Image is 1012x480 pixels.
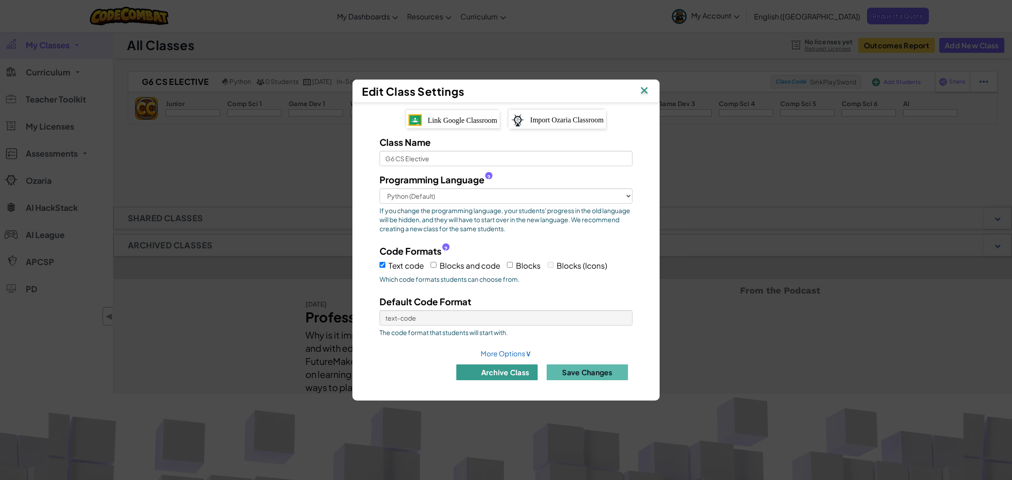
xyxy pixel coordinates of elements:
[507,262,513,268] input: Blocks
[379,262,385,268] input: Text code
[481,349,531,358] a: More Options
[431,262,436,268] input: Blocks and code
[379,206,632,233] span: If you change the programming language, your students' progress in the old language will be hidde...
[547,364,628,380] button: Save Changes
[428,117,497,124] span: Link Google Classroom
[440,261,500,270] span: Blocks and code
[444,245,448,252] span: ?
[389,261,424,270] span: Text code
[525,348,531,358] span: ∨
[487,174,491,181] span: ?
[557,261,607,270] span: Blocks (Icons)
[379,244,441,257] span: Code Formats
[362,84,464,98] span: Edit Class Settings
[548,262,553,268] input: Blocks (Icons)
[379,275,632,284] span: Which code formats students can choose from.
[379,296,471,307] span: Default Code Format
[379,173,484,186] span: Programming Language
[516,261,541,270] span: Blocks
[530,116,604,124] span: Import Ozaria Classroom
[511,114,525,126] img: ozaria-logo.png
[408,114,422,126] img: IconGoogleClassroom.svg
[379,328,632,337] span: The code format that students will start with.
[465,367,476,378] img: IconArchive.svg
[638,84,650,98] img: IconClose.svg
[456,364,538,380] button: archive class
[379,136,431,148] span: Class Name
